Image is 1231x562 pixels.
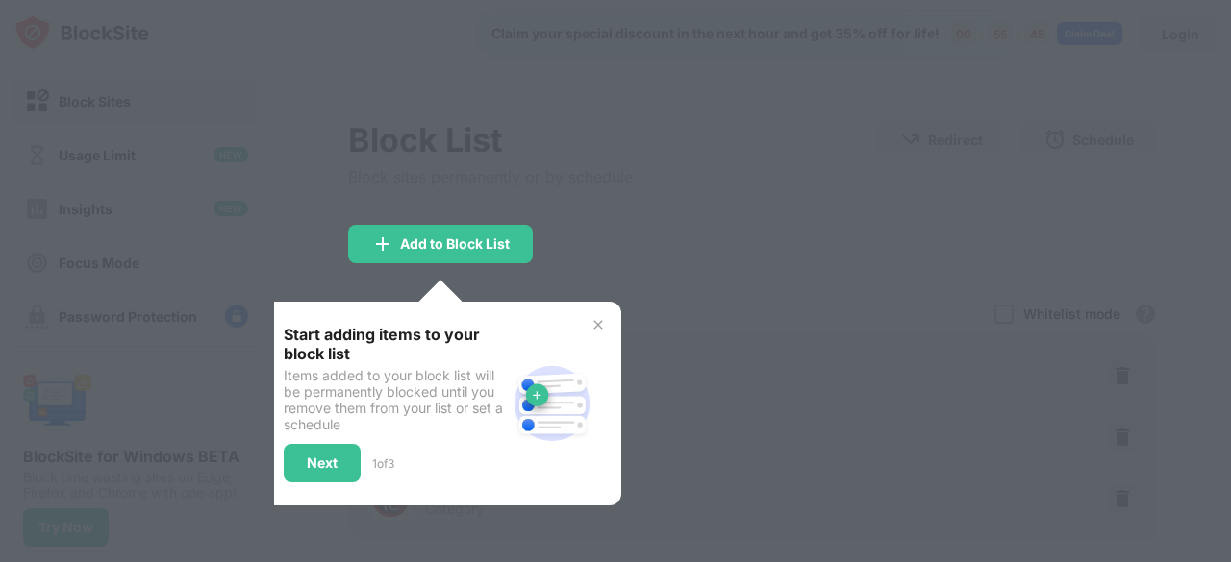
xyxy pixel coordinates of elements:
div: Start adding items to your block list [284,325,506,363]
div: Add to Block List [400,236,510,252]
div: 1 of 3 [372,456,394,471]
img: x-button.svg [590,317,606,332]
div: Items added to your block list will be permanently blocked until you remove them from your list o... [284,367,506,432]
div: Next [307,455,338,471]
img: block-site.svg [506,357,598,450]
